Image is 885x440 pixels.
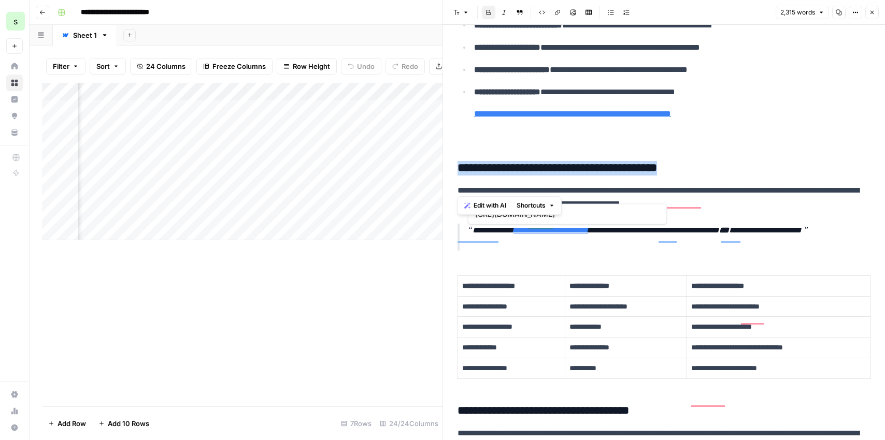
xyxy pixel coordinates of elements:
[6,419,23,436] button: Help + Support
[53,61,69,71] span: Filter
[42,415,92,432] button: Add Row
[96,61,110,71] span: Sort
[146,61,185,71] span: 24 Columns
[376,415,442,432] div: 24/24 Columns
[517,201,546,210] span: Shortcuts
[6,386,23,403] a: Settings
[130,58,192,75] button: 24 Columns
[92,415,155,432] button: Add 10 Rows
[776,6,829,19] button: 2,315 words
[6,91,23,108] a: Insights
[357,61,375,71] span: Undo
[53,25,117,46] a: Sheet 1
[6,403,23,419] a: Usage
[6,108,23,124] a: Opportunities
[6,75,23,91] a: Browse
[6,8,23,34] button: Workspace: saasgenie
[6,58,23,75] a: Home
[108,418,149,429] span: Add 10 Rows
[6,124,23,141] a: Your Data
[46,58,85,75] button: Filter
[386,58,425,75] button: Redo
[13,15,18,27] span: s
[402,61,418,71] span: Redo
[512,199,559,212] button: Shortcuts
[337,415,376,432] div: 7 Rows
[212,61,266,71] span: Freeze Columns
[196,58,273,75] button: Freeze Columns
[293,61,330,71] span: Row Height
[277,58,337,75] button: Row Height
[780,8,815,17] span: 2,315 words
[58,418,86,429] span: Add Row
[474,201,506,210] span: Edit with AI
[90,58,126,75] button: Sort
[460,199,510,212] button: Edit with AI
[341,58,381,75] button: Undo
[73,30,97,40] div: Sheet 1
